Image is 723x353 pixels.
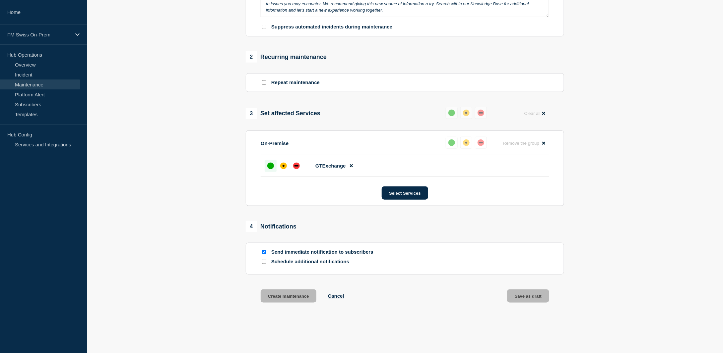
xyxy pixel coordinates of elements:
button: Cancel [328,293,344,299]
input: Suppress automated incidents during maintenance [262,25,266,29]
div: affected [463,139,470,146]
span: 4 [246,221,257,232]
div: Set affected Services [246,108,320,119]
input: Schedule additional notifications [262,260,266,264]
p: Send immediate notification to subscribers [271,249,377,255]
p: Repeat maintenance [271,79,320,86]
span: 3 [246,108,257,119]
button: Save as draft [507,289,549,303]
div: affected [463,110,470,116]
span: Remove the group [503,141,539,146]
div: down [478,110,484,116]
input: Repeat maintenance [262,80,266,85]
span: GTExchange [315,163,346,169]
div: up [267,163,274,169]
div: up [448,110,455,116]
p: Schedule additional notifications [271,259,377,265]
div: Recurring maintenance [246,51,327,63]
div: down [293,163,300,169]
button: Create maintenance [261,289,316,303]
button: up [446,107,458,119]
button: affected [460,107,472,119]
button: Remove the group [499,137,549,150]
button: Select Services [382,186,428,200]
div: down [478,139,484,146]
p: FM Swiss On-Prem [7,32,71,37]
button: up [446,137,458,149]
button: affected [460,137,472,149]
button: Clear all [520,107,549,120]
div: Notifications [246,221,296,232]
span: 2 [246,51,257,63]
div: affected [280,163,287,169]
p: Suppress automated incidents during maintenance [271,24,392,30]
div: up [448,139,455,146]
input: Send immediate notification to subscribers [262,250,266,254]
button: down [475,137,487,149]
p: On-Premise [261,140,289,146]
button: down [475,107,487,119]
